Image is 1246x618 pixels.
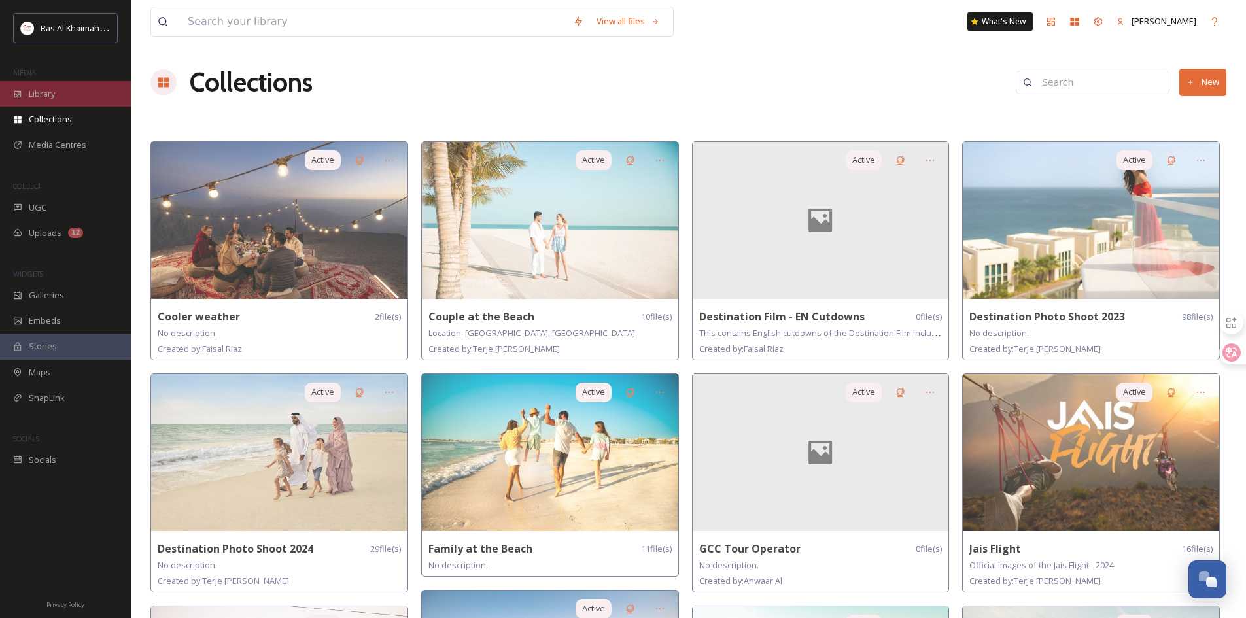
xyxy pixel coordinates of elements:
[311,386,334,398] span: Active
[1188,560,1226,598] button: Open Chat
[969,541,1021,556] strong: Jais Flight
[375,311,401,323] span: 2 file(s)
[969,575,1101,587] span: Created by: Terje [PERSON_NAME]
[699,559,759,571] span: No description.
[428,541,532,556] strong: Family at the Beach
[13,67,36,77] span: MEDIA
[428,309,534,324] strong: Couple at the Beach
[916,543,942,555] span: 0 file(s)
[969,327,1029,339] span: No description.
[41,22,226,34] span: Ras Al Khaimah Tourism Development Authority
[29,392,65,404] span: SnapLink
[68,228,83,238] div: 12
[29,139,86,151] span: Media Centres
[852,386,875,398] span: Active
[1123,386,1146,398] span: Active
[641,311,672,323] span: 10 file(s)
[1179,69,1226,95] button: New
[29,454,56,466] span: Socials
[1110,9,1203,34] a: [PERSON_NAME]
[13,181,41,191] span: COLLECT
[1132,15,1196,27] span: [PERSON_NAME]
[428,327,635,339] span: Location: [GEOGRAPHIC_DATA], [GEOGRAPHIC_DATA]
[158,541,313,556] strong: Destination Photo Shoot 2024
[1123,154,1146,166] span: Active
[29,88,55,100] span: Library
[967,12,1033,31] a: What's New
[158,309,240,324] strong: Cooler weather
[29,227,61,239] span: Uploads
[428,343,560,354] span: Created by: Terje [PERSON_NAME]
[422,142,678,299] img: 7e8a814c-968e-46a8-ba33-ea04b7243a5d.jpg
[969,309,1125,324] strong: Destination Photo Shoot 2023
[29,366,50,379] span: Maps
[190,63,313,102] a: Collections
[13,269,43,279] span: WIDGETS
[699,309,865,324] strong: Destination Film - EN Cutdowns
[46,600,84,609] span: Privacy Policy
[1035,69,1162,95] input: Search
[699,343,784,354] span: Created by: Faisal Riaz
[590,9,666,34] a: View all files
[46,596,84,611] a: Privacy Policy
[422,374,678,531] img: 40833ac2-9b7e-441e-9c37-82b00e6b34d8.jpg
[29,315,61,327] span: Embeds
[311,154,334,166] span: Active
[13,434,39,443] span: SOCIALS
[852,154,875,166] span: Active
[969,343,1101,354] span: Created by: Terje [PERSON_NAME]
[370,543,401,555] span: 29 file(s)
[969,559,1114,571] span: Official images of the Jais Flight - 2024
[29,289,64,301] span: Galleries
[151,374,407,531] img: b247c5c7-76c1-4511-a868-7f05f0ad745b.jpg
[151,142,407,299] img: 3fee7373-bc30-4870-881d-a1ce1f855b52.jpg
[158,327,217,339] span: No description.
[158,559,217,571] span: No description.
[29,340,57,352] span: Stories
[158,575,289,587] span: Created by: Terje [PERSON_NAME]
[158,343,242,354] span: Created by: Faisal Riaz
[1182,543,1213,555] span: 16 file(s)
[963,374,1219,531] img: 00673e52-cc5a-420c-a61f-7b8abfb0f54c.jpg
[29,113,72,126] span: Collections
[582,602,605,615] span: Active
[582,154,605,166] span: Active
[641,543,672,555] span: 11 file(s)
[21,22,34,35] img: Logo_RAKTDA_RGB-01.png
[181,7,566,36] input: Search your library
[916,311,942,323] span: 0 file(s)
[29,201,46,214] span: UGC
[699,541,801,556] strong: GCC Tour Operator
[963,142,1219,299] img: f0ae1fde-13b4-46c4-80dc-587e454a40a6.jpg
[699,575,782,587] span: Created by: Anwaar Al
[582,386,605,398] span: Active
[428,559,488,571] span: No description.
[1182,311,1213,323] span: 98 file(s)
